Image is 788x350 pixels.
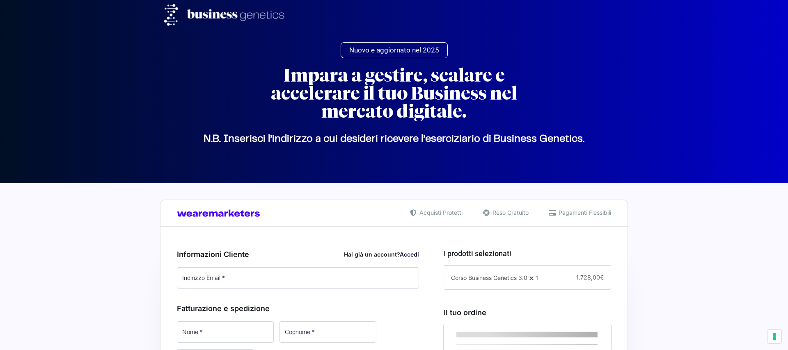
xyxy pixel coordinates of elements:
span: 1 [536,274,538,281]
input: Cognome * [279,321,376,343]
input: Nome * [177,321,274,343]
h3: Informazioni Cliente [177,249,419,260]
span: Corso Business Genetics 3.0 [451,274,527,281]
span: 1.728,00 [576,274,604,281]
h3: Il tuo ordine [444,307,611,318]
span: Pagamenti Flessibili [557,208,611,217]
a: Nuovo e aggiornato nel 2025 [341,42,448,58]
th: Prodotto [444,324,540,345]
button: Le tue preferenze relative al consenso per le tecnologie di tracciamento [767,330,781,343]
span: Acquisti Protetti [417,208,463,217]
a: Accedi [400,251,419,258]
input: Indirizzo Email * [177,267,419,289]
h3: Fatturazione e spedizione [177,303,419,314]
th: Subtotale [540,324,611,345]
span: Nuovo e aggiornato nel 2025 [349,47,439,54]
h2: Impara a gestire, scalare e accelerare il tuo Business nel mercato digitale. [246,66,542,120]
div: Hai già un account? [344,250,419,259]
h3: I prodotti selezionati [444,248,611,259]
span: € [600,274,604,281]
span: Reso Gratuito [490,208,529,217]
